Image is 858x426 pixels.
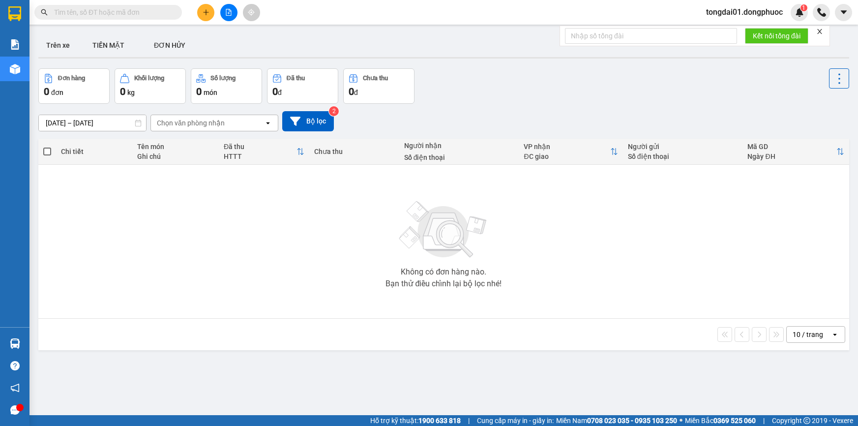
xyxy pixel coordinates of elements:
[243,4,260,21] button: aim
[220,4,237,21] button: file-add
[628,143,738,151] div: Người gửi
[38,33,78,57] button: Trên xe
[41,9,48,16] span: search
[197,4,214,21] button: plus
[157,118,225,128] div: Chọn văn phòng nhận
[839,8,848,17] span: caret-down
[524,143,610,151] div: VP nhận
[401,268,486,276] div: Không có đơn hàng nào.
[628,152,738,160] div: Số điện thoại
[698,6,791,18] span: tongdai01.dongphuoc
[38,68,110,104] button: Đơn hàng0đơn
[219,139,309,165] th: Toggle SortBy
[763,415,765,426] span: |
[793,330,823,339] div: 10 / trang
[314,148,394,155] div: Chưa thu
[224,143,296,151] div: Đã thu
[835,4,852,21] button: caret-down
[58,75,85,82] div: Đơn hàng
[115,68,186,104] button: Khối lượng0kg
[831,331,839,338] svg: open
[354,89,358,96] span: đ
[404,153,514,161] div: Số điện thoại
[370,415,461,426] span: Hỗ trợ kỹ thuật:
[196,86,202,97] span: 0
[800,4,807,11] sup: 1
[267,68,338,104] button: Đã thu0đ
[54,7,170,18] input: Tìm tên, số ĐT hoặc mã đơn
[343,68,414,104] button: Chưa thu0đ
[556,415,677,426] span: Miền Nam
[468,415,470,426] span: |
[713,417,756,425] strong: 0369 525 060
[685,415,756,426] span: Miền Bắc
[747,152,836,160] div: Ngày ĐH
[278,89,282,96] span: đ
[10,383,20,393] span: notification
[134,75,164,82] div: Khối lượng
[385,280,502,288] div: Bạn thử điều chỉnh lại bộ lọc nhé!
[210,75,236,82] div: Số lượng
[349,86,354,97] span: 0
[10,64,20,74] img: warehouse-icon
[10,338,20,349] img: warehouse-icon
[287,75,305,82] div: Đã thu
[10,361,20,370] span: question-circle
[8,6,21,21] img: logo-vxr
[477,415,554,426] span: Cung cấp máy in - giấy in:
[137,143,214,151] div: Tên món
[747,143,836,151] div: Mã GD
[418,417,461,425] strong: 1900 633 818
[680,419,682,423] span: ⚪️
[795,8,804,17] img: icon-new-feature
[272,86,278,97] span: 0
[404,142,514,150] div: Người nhận
[44,86,49,97] span: 0
[51,89,63,96] span: đơn
[61,148,127,155] div: Chi tiết
[524,152,610,160] div: ĐC giao
[394,195,493,264] img: svg+xml;base64,PHN2ZyBjbGFzcz0ibGlzdC1wbHVnX19zdmciIHhtbG5zPSJodHRwOi8vd3d3LnczLm9yZy8yMDAwL3N2Zy...
[282,111,334,131] button: Bộ lọc
[154,41,185,49] span: ĐƠN HỦY
[363,75,388,82] div: Chưa thu
[92,41,124,49] span: TIỀN MẶT
[587,417,677,425] strong: 0708 023 035 - 0935 103 250
[803,417,810,424] span: copyright
[137,152,214,160] div: Ghi chú
[120,86,125,97] span: 0
[329,106,339,116] sup: 2
[742,139,849,165] th: Toggle SortBy
[816,28,823,35] span: close
[204,89,217,96] span: món
[753,30,800,41] span: Kết nối tổng đài
[264,119,272,127] svg: open
[519,139,622,165] th: Toggle SortBy
[191,68,262,104] button: Số lượng0món
[10,39,20,50] img: solution-icon
[565,28,737,44] input: Nhập số tổng đài
[802,4,805,11] span: 1
[203,9,209,16] span: plus
[10,405,20,415] span: message
[39,115,146,131] input: Select a date range.
[127,89,135,96] span: kg
[248,9,255,16] span: aim
[817,8,826,17] img: phone-icon
[224,152,296,160] div: HTTT
[745,28,808,44] button: Kết nối tổng đài
[225,9,232,16] span: file-add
